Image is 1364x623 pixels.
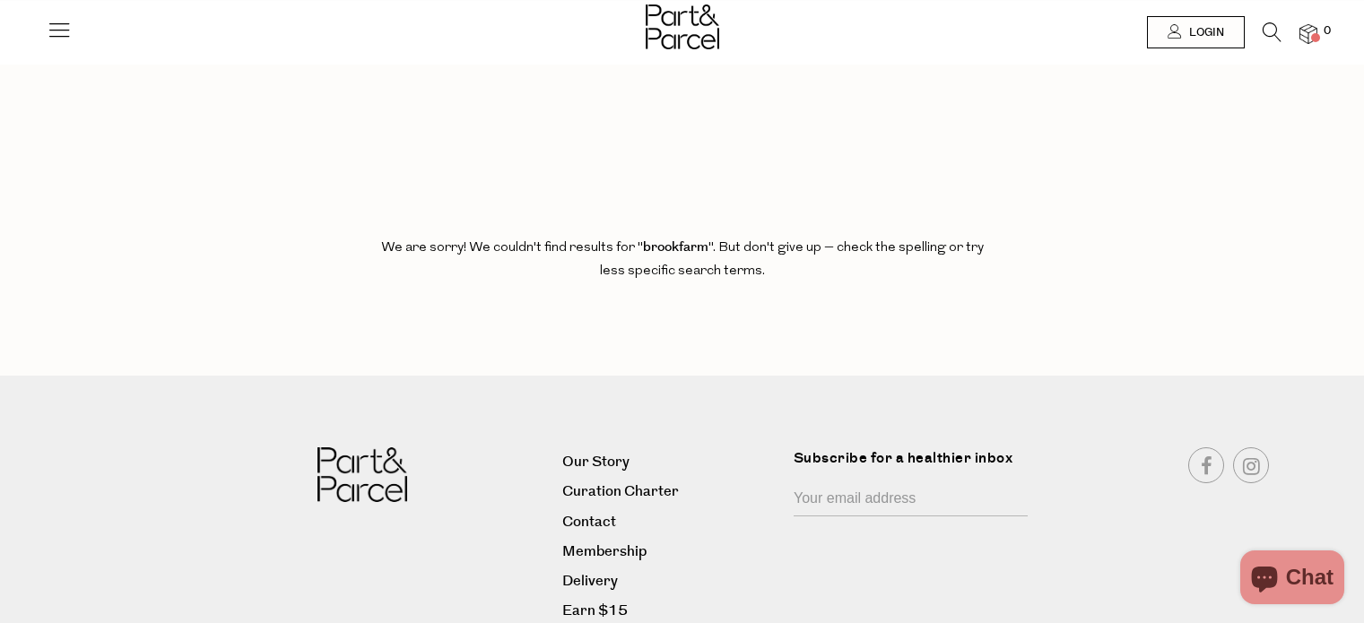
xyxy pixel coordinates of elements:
a: Membership [562,540,780,564]
a: Contact [562,510,780,534]
input: Your email address [794,482,1028,516]
inbox-online-store-chat: Shopify online store chat [1235,550,1350,609]
a: 0 [1299,24,1317,43]
a: Earn $15 [562,599,780,623]
span: 0 [1319,23,1335,39]
a: Delivery [562,569,780,593]
div: We are sorry! We couldn't find results for " ". But don't give up – check the spelling or try les... [369,173,996,327]
b: brookfarm [643,238,708,256]
img: Part&Parcel [317,447,407,502]
span: Login [1185,25,1224,40]
a: Curation Charter [562,480,780,504]
label: Subscribe for a healthier inbox [794,447,1038,482]
a: Login [1147,16,1245,48]
img: Part&Parcel [646,4,719,49]
a: Our Story [562,450,780,474]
